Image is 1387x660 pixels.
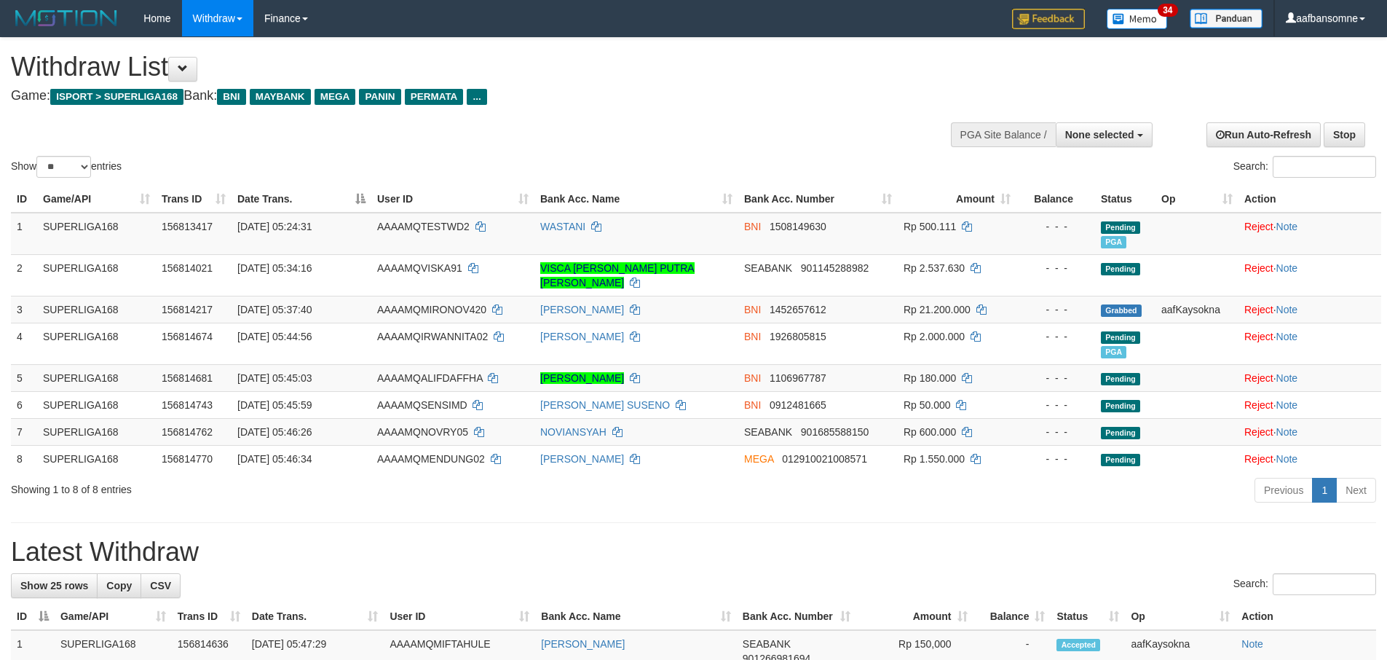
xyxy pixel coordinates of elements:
[11,323,37,364] td: 4
[801,426,869,438] span: Copy 901685588150 to clipboard
[1206,122,1321,147] a: Run Auto-Refresh
[237,399,312,411] span: [DATE] 05:45:59
[162,399,213,411] span: 156814743
[156,186,232,213] th: Trans ID: activate to sort column ascending
[11,52,910,82] h1: Withdraw List
[11,7,122,29] img: MOTION_logo.png
[541,638,625,650] a: [PERSON_NAME]
[1273,573,1376,595] input: Search:
[540,221,585,232] a: WASTANI
[1101,305,1142,317] span: Grabbed
[162,426,213,438] span: 156814762
[904,304,971,315] span: Rp 21.200.000
[1022,398,1089,412] div: - - -
[1336,478,1376,503] a: Next
[1101,346,1126,358] span: Marked by aafphoenmanit
[1233,156,1376,178] label: Search:
[237,426,312,438] span: [DATE] 05:46:26
[377,426,468,438] span: AAAAMQNOVRY05
[1238,364,1381,391] td: ·
[540,399,670,411] a: [PERSON_NAME] SUSENO
[1236,603,1376,630] th: Action
[37,364,156,391] td: SUPERLIGA168
[377,221,470,232] span: AAAAMQTESTWD2
[377,331,488,342] span: AAAAMQIRWANNITA02
[250,89,311,105] span: MAYBANK
[237,372,312,384] span: [DATE] 05:45:03
[1244,372,1273,384] a: Reject
[37,296,156,323] td: SUPERLIGA168
[1022,329,1089,344] div: - - -
[904,331,965,342] span: Rp 2.000.000
[1101,221,1140,234] span: Pending
[1238,296,1381,323] td: ·
[11,418,37,445] td: 7
[738,186,898,213] th: Bank Acc. Number: activate to sort column ascending
[377,372,483,384] span: AAAAMQALIFDAFFHA
[1238,391,1381,418] td: ·
[11,254,37,296] td: 2
[11,476,567,497] div: Showing 1 to 8 of 8 entries
[1276,262,1298,274] a: Note
[162,453,213,465] span: 156814770
[172,603,246,630] th: Trans ID: activate to sort column ascending
[1254,478,1313,503] a: Previous
[1101,331,1140,344] span: Pending
[1158,4,1177,17] span: 34
[315,89,356,105] span: MEGA
[11,364,37,391] td: 5
[37,323,156,364] td: SUPERLIGA168
[770,331,826,342] span: Copy 1926805815 to clipboard
[1101,400,1140,412] span: Pending
[37,445,156,472] td: SUPERLIGA168
[11,603,55,630] th: ID: activate to sort column descending
[904,399,951,411] span: Rp 50.000
[1101,454,1140,466] span: Pending
[540,426,606,438] a: NOVIANSYAH
[237,304,312,315] span: [DATE] 05:37:40
[782,453,867,465] span: Copy 012910021008571 to clipboard
[540,262,695,288] a: VISCA [PERSON_NAME] PUTRA [PERSON_NAME]
[1056,122,1153,147] button: None selected
[50,89,183,105] span: ISPORT > SUPERLIGA168
[1056,639,1100,651] span: Accepted
[37,213,156,255] td: SUPERLIGA168
[162,372,213,384] span: 156814681
[237,262,312,274] span: [DATE] 05:34:16
[1276,331,1298,342] a: Note
[1276,399,1298,411] a: Note
[770,372,826,384] span: Copy 1106967787 to clipboard
[11,573,98,598] a: Show 25 rows
[246,603,384,630] th: Date Trans.: activate to sort column ascending
[904,426,956,438] span: Rp 600.000
[377,304,486,315] span: AAAAMQMIRONOV420
[11,186,37,213] th: ID
[535,603,737,630] th: Bank Acc. Name: activate to sort column ascending
[377,399,467,411] span: AAAAMQSENSIMD
[1065,129,1134,141] span: None selected
[904,262,965,274] span: Rp 2.537.630
[904,221,956,232] span: Rp 500.111
[540,453,624,465] a: [PERSON_NAME]
[743,638,791,650] span: SEABANK
[1016,186,1095,213] th: Balance
[898,186,1016,213] th: Amount: activate to sort column ascending
[1022,425,1089,439] div: - - -
[37,391,156,418] td: SUPERLIGA168
[1276,426,1298,438] a: Note
[141,573,181,598] a: CSV
[540,304,624,315] a: [PERSON_NAME]
[162,262,213,274] span: 156814021
[1155,296,1238,323] td: aafKaysokna
[534,186,738,213] th: Bank Acc. Name: activate to sort column ascending
[1022,452,1089,466] div: - - -
[1244,453,1273,465] a: Reject
[1190,9,1262,28] img: panduan.png
[162,331,213,342] span: 156814674
[162,304,213,315] span: 156814217
[1244,221,1273,232] a: Reject
[1276,453,1298,465] a: Note
[371,186,534,213] th: User ID: activate to sort column ascending
[744,426,792,438] span: SEABANK
[1276,304,1298,315] a: Note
